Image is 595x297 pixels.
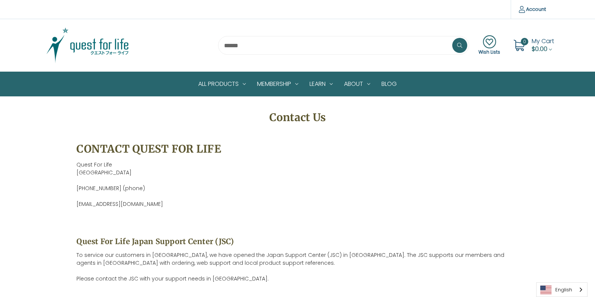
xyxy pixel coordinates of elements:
[76,275,518,283] p: Please contact the JSC with your support needs in [GEOGRAPHIC_DATA].
[76,200,518,208] p: [EMAIL_ADDRESS][DOMAIN_NAME]
[193,72,251,96] a: All Products
[521,38,528,45] span: 0
[76,184,518,192] p: [PHONE_NUMBER] (phone)
[532,37,554,53] a: Cart with 0 items
[41,27,135,64] img: Quest Group
[76,251,518,267] p: To service our customers in [GEOGRAPHIC_DATA], we have opened the Japan Support Center (JSC) in [...
[51,109,544,125] h1: Contact Us
[478,35,500,55] a: Wish Lists
[536,282,588,297] aside: Language selected: English
[532,45,547,53] span: $0.00
[251,72,304,96] a: Membership
[304,72,338,96] a: Learn
[76,141,518,157] h1: CONTACT QUEST FOR LIFE
[532,37,554,45] span: My Cart
[76,161,518,177] p: Quest For Life [GEOGRAPHIC_DATA]
[76,236,518,247] h4: Quest For Life Japan Support Center (JSC)
[536,282,588,297] div: Language
[338,72,376,96] a: About
[376,72,402,96] a: Blog
[537,283,587,297] a: English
